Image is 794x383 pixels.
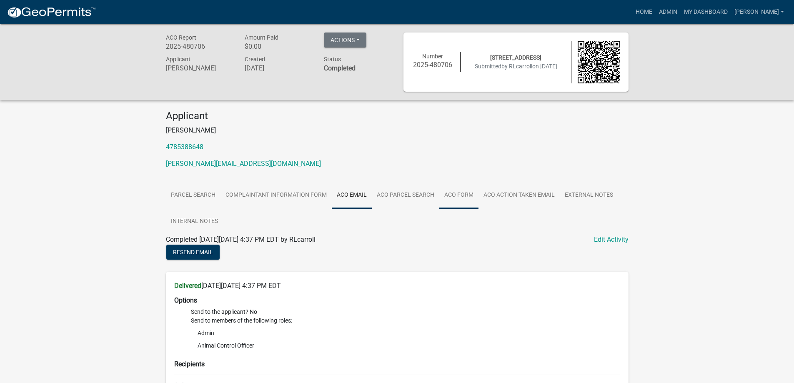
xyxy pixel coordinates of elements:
a: External Notes [560,182,618,209]
span: Submitted on [DATE] [475,63,557,70]
strong: Completed [324,64,356,72]
span: Status [324,56,341,63]
span: Resend Email [173,248,213,255]
a: ACO Parcel search [372,182,439,209]
a: Edit Activity [594,235,629,245]
h6: 2025-480706 [166,43,233,50]
h6: [DATE] [245,64,311,72]
a: Internal Notes [166,208,223,235]
span: Number [422,53,443,60]
span: Completed [DATE][DATE] 4:37 PM EDT by RLcarroll [166,235,316,243]
span: ACO Report [166,34,196,41]
button: Resend Email [166,245,220,260]
a: [PERSON_NAME][EMAIL_ADDRESS][DOMAIN_NAME] [166,160,321,168]
span: by RLcarroll [501,63,532,70]
a: 4785388648 [166,143,203,151]
h6: [DATE][DATE] 4:37 PM EDT [174,282,620,290]
a: Parcel search [166,182,220,209]
a: ACO Action Taken Email [478,182,560,209]
li: Send to the applicant? No [191,308,620,316]
span: Created [245,56,265,63]
strong: Options [174,296,197,304]
strong: Delivered [174,282,201,290]
h6: [PERSON_NAME] [166,64,233,72]
a: ACO Email [332,182,372,209]
strong: Recipients [174,360,205,368]
a: Home [632,4,656,20]
button: Actions [324,33,366,48]
li: Send to members of the following roles: [191,316,620,353]
li: Animal Control Officer [191,339,620,352]
span: [STREET_ADDRESS] [490,54,541,61]
li: Admin [191,327,620,339]
p: [PERSON_NAME] [166,125,629,135]
h4: Applicant [166,110,629,122]
a: Complaintant Information Form [220,182,332,209]
a: ACO Form [439,182,478,209]
img: QR code [578,41,620,83]
a: Admin [656,4,681,20]
h6: $0.00 [245,43,311,50]
span: Applicant [166,56,190,63]
a: [PERSON_NAME] [731,4,787,20]
h6: 2025-480706 [412,61,454,69]
a: My Dashboard [681,4,731,20]
span: Amount Paid [245,34,278,41]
